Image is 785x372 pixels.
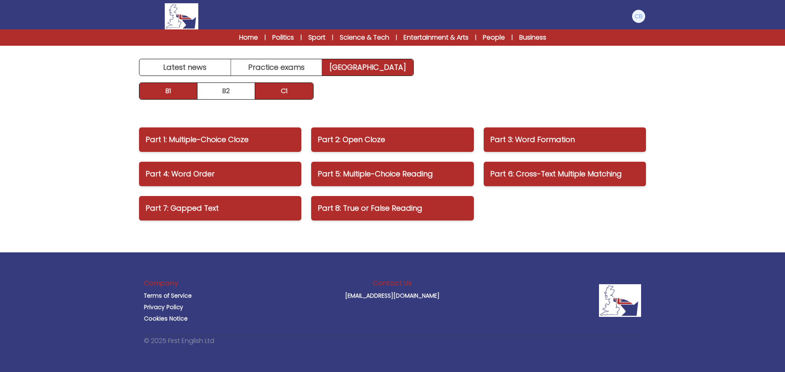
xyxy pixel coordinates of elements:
span: | [265,33,266,42]
span: | [301,33,302,42]
a: Home [239,33,258,42]
span: | [475,33,476,42]
a: Cookies Notice [144,314,188,323]
a: Logo [139,3,224,29]
a: B1 [139,83,197,99]
a: Part 7: Gapped Text [139,196,301,221]
p: Part 5: Multiple-Choice Reading [318,168,467,180]
a: Science & Tech [340,33,389,42]
span: | [396,33,397,42]
p: Part 4: Word Order [146,168,295,180]
a: Terms of Service [144,292,192,300]
h3: Company [144,278,179,288]
a: Part 1: Multiple-Choice Cloze [139,127,301,152]
span: | [332,33,333,42]
img: Charlotte Bowler [632,10,645,23]
p: Part 7: Gapped Text [146,203,295,214]
a: Part 4: Word Order [139,162,301,186]
a: Latest news [139,59,231,76]
p: Part 3: Word Formation [490,134,639,145]
a: Entertainment & Arts [404,33,469,42]
a: Politics [272,33,294,42]
img: Logo [165,3,198,29]
a: People [483,33,505,42]
a: Business [519,33,546,42]
a: Sport [308,33,325,42]
a: Part 6: Cross-Text Multiple Matching [484,162,646,186]
a: Part 5: Multiple-Choice Reading [311,162,473,186]
p: Part 1: Multiple-Choice Cloze [146,134,295,145]
h3: Contact Us [373,278,412,288]
a: [EMAIL_ADDRESS][DOMAIN_NAME] [345,292,440,300]
a: Privacy Policy [144,303,183,311]
a: Part 2: Open Cloze [311,127,473,152]
a: Part 8: True or False Reading [311,196,473,221]
a: C1 [255,83,313,99]
p: Part 8: True or False Reading [318,203,467,214]
span: | [511,33,513,42]
a: Part 3: Word Formation [484,127,646,152]
p: Part 2: Open Cloze [318,134,467,145]
a: Practice exams [231,59,323,76]
p: Part 6: Cross-Text Multiple Matching [490,168,639,180]
a: B2 [197,83,256,99]
img: Company Logo [599,284,641,317]
a: [GEOGRAPHIC_DATA] [322,59,413,76]
p: © 2025 First English Ltd [144,336,214,346]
